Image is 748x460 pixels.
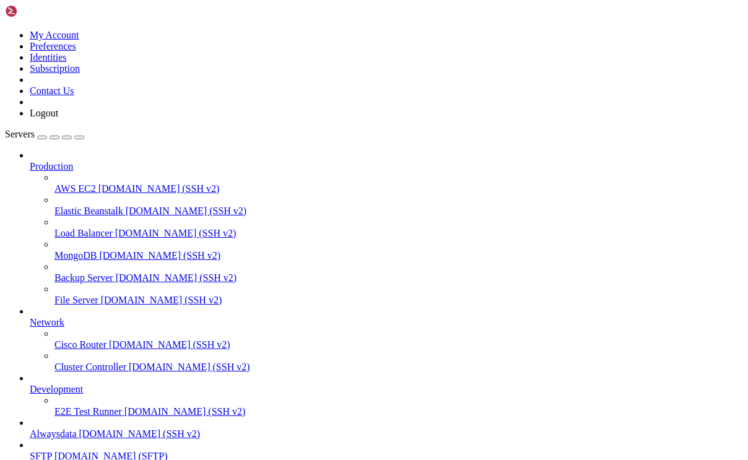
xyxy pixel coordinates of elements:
li: Elastic Beanstalk [DOMAIN_NAME] (SSH v2) [54,194,743,217]
li: Production [30,150,743,306]
span: Production [30,161,73,171]
a: Production [30,161,743,172]
span: Elastic Beanstalk [54,206,123,216]
a: Alwaysdata [DOMAIN_NAME] (SSH v2) [30,428,743,440]
li: Backup Server [DOMAIN_NAME] (SSH v2) [54,261,743,284]
span: Servers [5,129,35,139]
li: AWS EC2 [DOMAIN_NAME] (SSH v2) [54,172,743,194]
span: [DOMAIN_NAME] (SSH v2) [109,339,230,350]
span: Load Balancer [54,228,113,238]
li: MongoDB [DOMAIN_NAME] (SSH v2) [54,239,743,261]
a: Cisco Router [DOMAIN_NAME] (SSH v2) [54,339,743,350]
span: AWS EC2 [54,183,96,194]
a: Contact Us [30,85,74,96]
span: [DOMAIN_NAME] (SSH v2) [79,428,201,439]
span: E2E Test Runner [54,406,122,417]
li: Alwaysdata [DOMAIN_NAME] (SSH v2) [30,417,743,440]
a: Preferences [30,41,76,51]
a: Load Balancer [DOMAIN_NAME] (SSH v2) [54,228,743,239]
span: Alwaysdata [30,428,77,439]
a: Elastic Beanstalk [DOMAIN_NAME] (SSH v2) [54,206,743,217]
span: [DOMAIN_NAME] (SSH v2) [101,295,222,305]
a: My Account [30,30,79,40]
span: [DOMAIN_NAME] (SSH v2) [99,250,220,261]
a: Network [30,317,743,328]
span: Backup Server [54,272,113,283]
li: File Server [DOMAIN_NAME] (SSH v2) [54,284,743,306]
li: Load Balancer [DOMAIN_NAME] (SSH v2) [54,217,743,239]
span: Network [30,317,64,328]
a: Cluster Controller [DOMAIN_NAME] (SSH v2) [54,362,743,373]
a: MongoDB [DOMAIN_NAME] (SSH v2) [54,250,743,261]
span: [DOMAIN_NAME] (SSH v2) [124,406,246,417]
a: Identities [30,52,67,63]
li: Development [30,373,743,417]
span: [DOMAIN_NAME] (SSH v2) [129,362,250,372]
li: Cluster Controller [DOMAIN_NAME] (SSH v2) [54,350,743,373]
span: [DOMAIN_NAME] (SSH v2) [116,272,237,283]
li: Cisco Router [DOMAIN_NAME] (SSH v2) [54,328,743,350]
img: Shellngn [5,5,76,17]
span: Development [30,384,83,394]
li: Network [30,306,743,373]
a: E2E Test Runner [DOMAIN_NAME] (SSH v2) [54,406,743,417]
span: [DOMAIN_NAME] (SSH v2) [126,206,247,216]
a: Servers [5,129,84,139]
span: MongoDB [54,250,97,261]
span: [DOMAIN_NAME] (SSH v2) [115,228,237,238]
a: Backup Server [DOMAIN_NAME] (SSH v2) [54,272,743,284]
li: E2E Test Runner [DOMAIN_NAME] (SSH v2) [54,395,743,417]
a: Subscription [30,63,80,74]
a: Logout [30,108,58,118]
span: Cluster Controller [54,362,126,372]
a: Development [30,384,743,395]
span: Cisco Router [54,339,107,350]
span: File Server [54,295,98,305]
span: [DOMAIN_NAME] (SSH v2) [98,183,220,194]
a: File Server [DOMAIN_NAME] (SSH v2) [54,295,743,306]
a: AWS EC2 [DOMAIN_NAME] (SSH v2) [54,183,743,194]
